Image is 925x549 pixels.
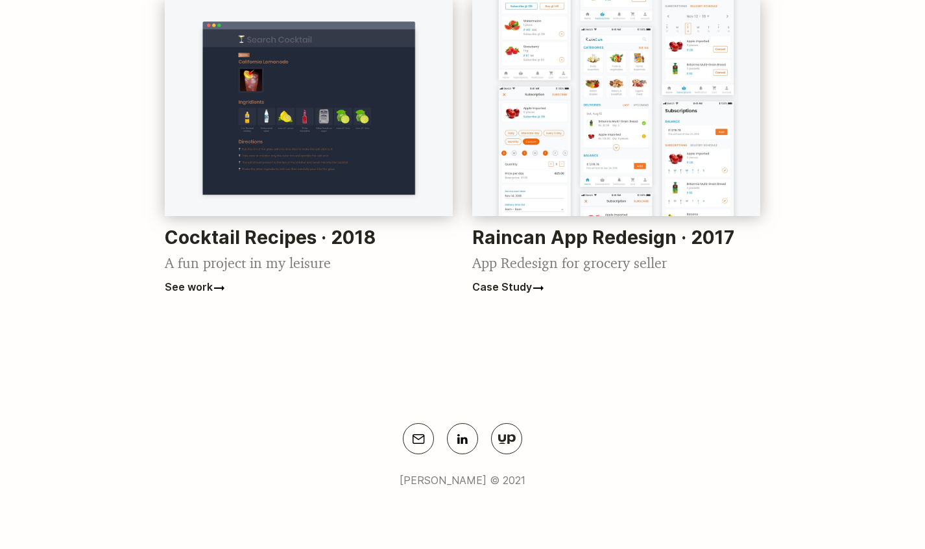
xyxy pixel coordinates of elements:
[472,280,544,293] a: Case StudyArrow
[165,280,224,293] a: See workArrow
[498,434,516,444] img: uplabs
[472,252,760,273] div: App Redesign for grocery seller
[165,252,453,273] div: A fun project in my leisure
[413,434,425,444] img: email
[214,286,224,291] img: Arrow
[472,223,760,252] h3: Raincan App Redesign · 2017
[165,223,453,252] h3: Cocktail Recipes · 2018
[457,434,468,444] img: linkedin
[339,474,586,487] div: [PERSON_NAME] © 2021
[533,286,544,291] img: Arrow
